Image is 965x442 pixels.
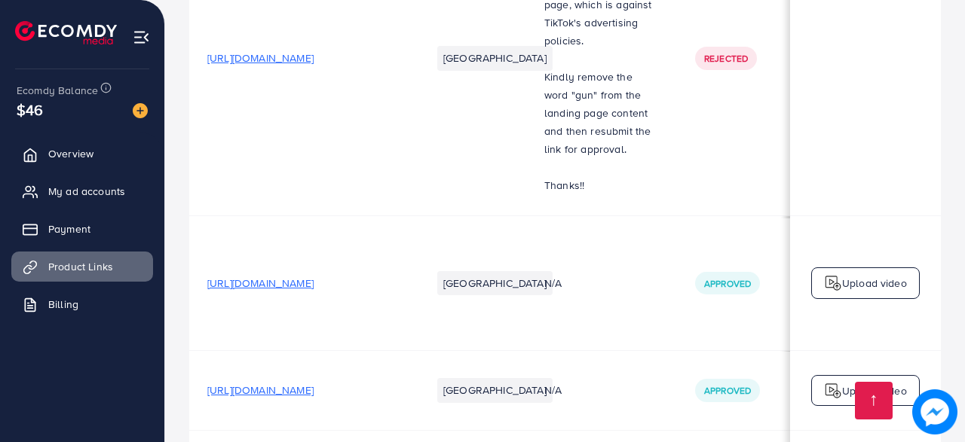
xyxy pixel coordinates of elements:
img: menu [133,29,150,46]
span: [URL][DOMAIN_NAME] [207,383,314,398]
img: logo [15,21,117,44]
span: Approved [704,277,751,290]
span: Rejected [704,52,748,65]
p: Upload video [842,274,907,292]
img: image [912,389,957,434]
img: logo [824,382,842,400]
p: Upload video [842,382,907,400]
img: logo [824,274,842,292]
span: My ad accounts [48,184,125,199]
span: Ecomdy Balance [17,83,98,98]
span: Approved [704,384,751,397]
span: [URL][DOMAIN_NAME] [207,276,314,291]
a: Payment [11,214,153,244]
span: $46 [17,99,43,120]
li: [GEOGRAPHIC_DATA] [437,271,553,295]
span: Billing [48,297,78,312]
a: Billing [11,289,153,319]
p: Kindly remove the word "gun" from the landing page content and then resubmit the link for approval. [544,68,659,158]
li: [GEOGRAPHIC_DATA] [437,46,553,70]
a: My ad accounts [11,176,153,206]
span: Overview [48,146,93,161]
p: Thanks!! [544,176,659,194]
span: [URL][DOMAIN_NAME] [207,50,314,66]
img: image [133,103,148,118]
li: [GEOGRAPHIC_DATA] [437,378,553,402]
a: Product Links [11,251,153,282]
span: Product Links [48,259,113,274]
span: N/A [544,276,562,291]
a: Overview [11,139,153,169]
span: N/A [544,383,562,398]
span: Payment [48,221,90,236]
